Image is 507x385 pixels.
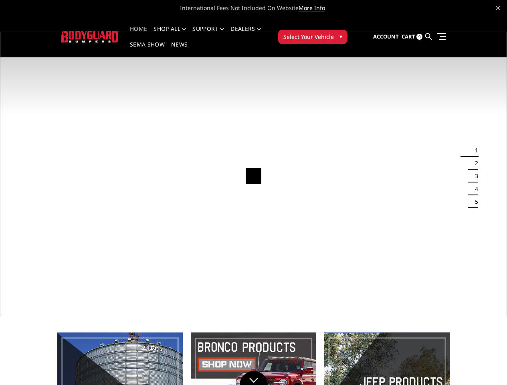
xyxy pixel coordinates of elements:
[339,32,342,41] span: ▾
[299,4,325,12] a: More Info
[470,144,478,157] button: 1 of 5
[130,26,147,42] a: Home
[61,31,119,42] img: BODYGUARD BUMPERS
[402,33,415,40] span: Cart
[130,42,165,57] a: SEMA Show
[278,30,347,44] button: Select Your Vehicle
[470,182,478,195] button: 4 of 5
[171,42,188,57] a: News
[230,26,261,42] a: Dealers
[373,26,399,48] a: Account
[154,26,186,42] a: shop all
[470,157,478,170] button: 2 of 5
[470,195,478,208] button: 5 of 5
[373,33,399,40] span: Account
[470,170,478,182] button: 3 of 5
[402,26,422,48] a: Cart 0
[283,32,334,41] span: Select Your Vehicle
[192,26,224,42] a: Support
[416,34,422,40] span: 0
